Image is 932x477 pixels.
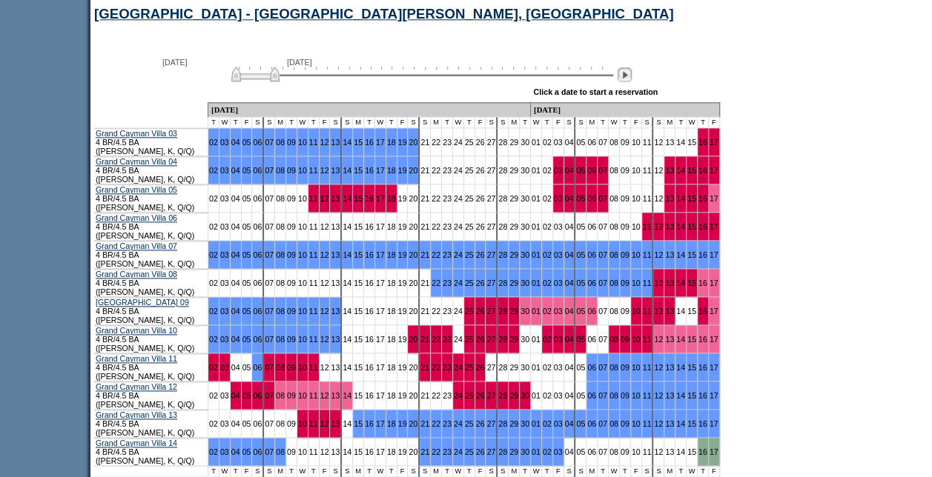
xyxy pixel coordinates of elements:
a: 09 [287,250,296,259]
a: 29 [509,222,518,231]
a: 11 [643,250,652,259]
a: 11 [309,278,318,287]
a: 23 [443,166,452,175]
a: 26 [476,166,485,175]
a: 05 [576,278,585,287]
a: 19 [398,278,407,287]
a: 20 [409,138,417,147]
a: 12 [320,222,329,231]
a: 27 [486,222,495,231]
a: 21 [420,194,429,203]
a: 08 [276,138,285,147]
a: 01 [532,222,541,231]
a: 15 [687,194,696,203]
a: 06 [253,307,262,316]
a: 02 [543,194,552,203]
a: 02 [209,222,218,231]
a: Grand Cayman Villa 03 [96,129,177,138]
a: 09 [621,222,629,231]
a: 08 [609,278,618,287]
a: 06 [587,278,596,287]
a: 21 [420,166,429,175]
a: 03 [220,194,229,203]
a: 16 [365,138,374,147]
a: 23 [443,138,452,147]
a: 20 [409,250,417,259]
a: 20 [409,194,417,203]
a: 13 [665,222,674,231]
a: 28 [498,138,507,147]
a: 12 [320,278,329,287]
a: 17 [710,250,718,259]
a: 12 [654,138,663,147]
a: 15 [354,138,363,147]
a: 07 [265,166,274,175]
a: 30 [520,250,529,259]
a: 08 [276,166,285,175]
a: 02 [543,138,552,147]
a: 29 [509,278,518,287]
a: 06 [587,222,596,231]
a: 13 [331,222,340,231]
a: 06 [253,250,262,259]
a: 02 [209,250,218,259]
a: 15 [687,250,696,259]
a: 12 [654,166,663,175]
a: 23 [443,222,452,231]
a: 18 [387,194,396,203]
a: 02 [209,307,218,316]
a: 05 [242,194,251,203]
a: 24 [454,138,463,147]
a: 15 [354,222,363,231]
a: 21 [420,138,429,147]
a: 09 [621,166,629,175]
a: 13 [665,278,674,287]
a: 28 [498,222,507,231]
a: 05 [242,166,251,175]
a: 29 [509,250,518,259]
a: 07 [265,278,274,287]
a: 08 [276,250,285,259]
a: 04 [231,222,240,231]
a: 10 [632,222,641,231]
a: 03 [554,222,563,231]
a: 12 [654,222,663,231]
a: 22 [432,194,440,203]
a: 13 [331,138,340,147]
a: 04 [565,138,574,147]
a: Grand Cayman Villa 07 [96,241,177,250]
a: 13 [331,250,340,259]
a: 11 [643,138,652,147]
a: 08 [609,138,618,147]
a: 06 [587,250,596,259]
a: 16 [698,138,707,147]
a: 07 [265,194,274,203]
a: 04 [565,278,574,287]
a: [GEOGRAPHIC_DATA] 09 [96,298,189,307]
a: 11 [309,166,318,175]
a: 08 [276,307,285,316]
a: 16 [698,166,707,175]
a: 16 [365,166,374,175]
a: 10 [298,307,307,316]
a: 18 [387,250,396,259]
a: 15 [354,307,363,316]
a: 03 [554,250,563,259]
a: 22 [432,138,440,147]
a: 08 [609,222,618,231]
a: 03 [220,307,229,316]
a: 16 [365,278,374,287]
a: 19 [398,138,407,147]
a: 02 [543,222,552,231]
a: 03 [554,194,563,203]
a: 19 [398,194,407,203]
a: 30 [520,222,529,231]
a: 25 [465,250,474,259]
a: 23 [443,278,452,287]
a: 14 [343,194,351,203]
a: 11 [309,250,318,259]
a: 08 [276,194,285,203]
a: 17 [710,138,718,147]
a: 29 [509,194,518,203]
a: 10 [632,166,641,175]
